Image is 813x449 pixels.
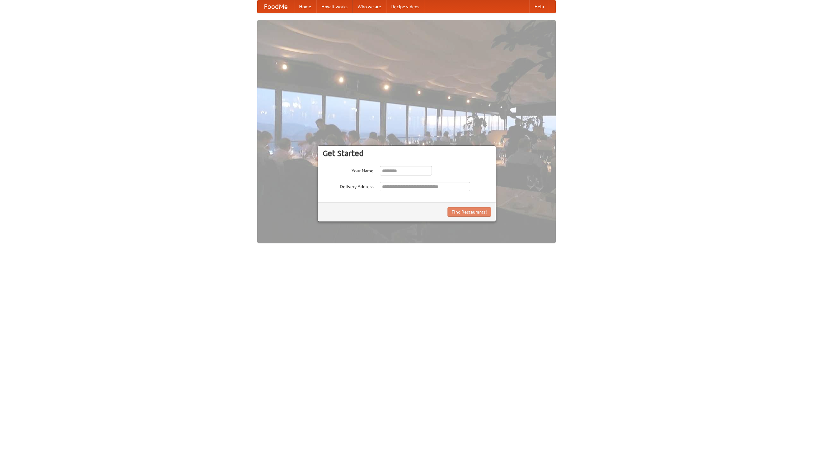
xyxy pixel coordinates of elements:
h3: Get Started [323,149,491,158]
a: Home [294,0,316,13]
a: Who we are [353,0,386,13]
label: Delivery Address [323,182,373,190]
label: Your Name [323,166,373,174]
a: How it works [316,0,353,13]
a: Recipe videos [386,0,424,13]
a: Help [529,0,549,13]
a: FoodMe [258,0,294,13]
button: Find Restaurants! [447,207,491,217]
